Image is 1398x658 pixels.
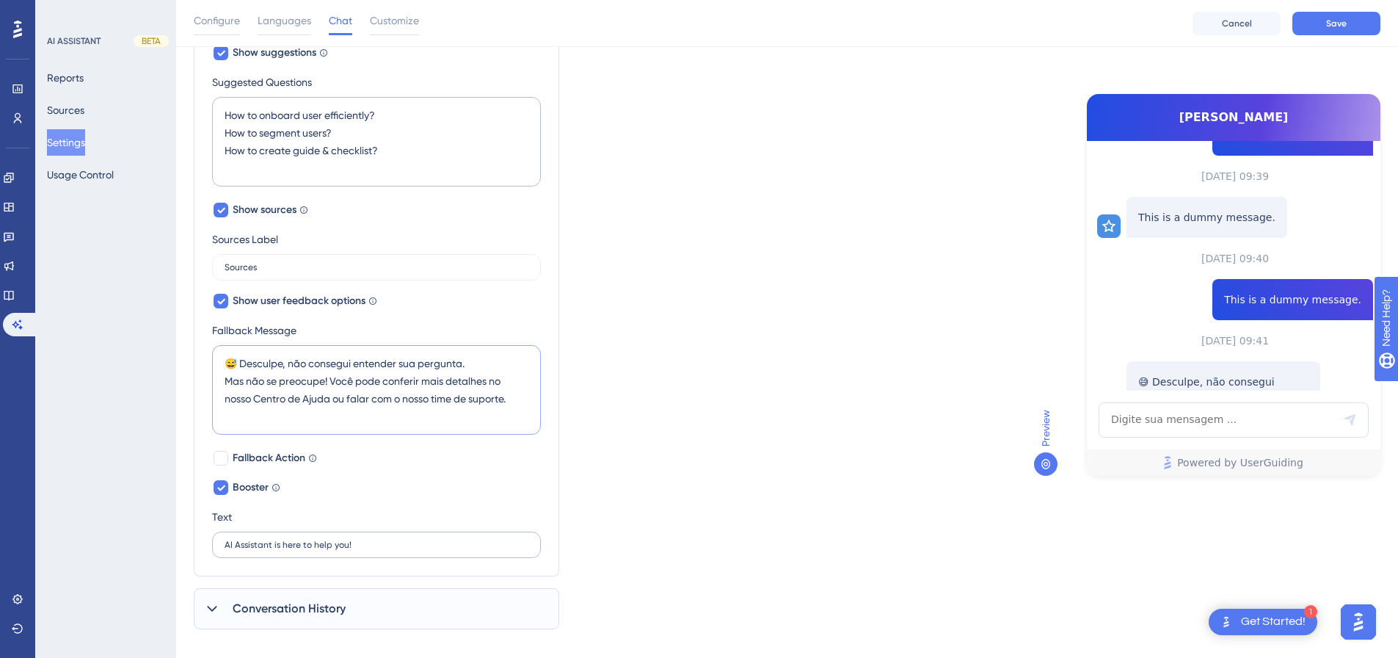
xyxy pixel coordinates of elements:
[1224,291,1361,308] span: This is a dummy message.
[212,322,541,339] label: Fallback Message
[1193,12,1281,35] button: Cancel
[212,73,541,91] label: Suggested Questions
[47,35,101,47] div: AI ASSISTANT
[212,508,232,526] div: Text
[47,129,85,156] button: Settings
[233,44,316,62] span: Show suggestions
[225,262,528,272] input: Sources
[1138,209,1275,226] p: This is a dummy message.
[233,479,269,496] span: Booster
[225,540,528,550] input: AI Assistant is here to help you!
[1177,454,1303,471] span: Powered by UserGuiding
[1217,613,1235,631] img: launcher-image-alternative-text
[1099,402,1369,438] textarea: AI Assistant Text Input
[212,231,278,248] div: Sources Label
[1195,326,1275,355] button: [DATE] 09:41
[1336,600,1380,644] iframe: UserGuiding AI Assistant Launcher
[233,600,346,618] span: Conversation History
[212,97,541,187] textarea: How to onboard user efficiently? How to segment users? How to create guide & checklist?
[233,449,305,467] span: Fallback Action
[47,65,84,91] button: Reports
[370,12,419,29] span: Customize
[1195,244,1275,273] button: [DATE] 09:40
[329,12,352,29] span: Chat
[258,12,311,29] span: Languages
[1201,250,1269,267] span: [DATE] 09:40
[134,35,169,47] div: BETA
[47,162,114,188] button: Usage Control
[1138,373,1308,479] p: 😅 Desculpe, não consegui entender sua pergunta. Mas não se preocupe! Você pode conferir mais deta...
[1292,12,1380,35] button: Save
[1122,109,1345,126] span: [PERSON_NAME]
[233,201,296,219] span: Show sources
[212,345,541,435] textarea: 😅 Desculpe, não consegui entender sua pergunta. Mas não se preocupe! Você pode conferir mais deta...
[1241,614,1306,630] div: Get Started!
[1342,413,1357,427] div: Send Message
[1201,332,1269,350] span: [DATE] 09:41
[1304,605,1317,618] div: 1
[194,12,240,29] span: Configure
[1195,162,1275,191] button: [DATE] 09:39
[34,4,92,21] span: Need Help?
[1037,410,1055,446] span: Preview
[1209,609,1317,635] div: Open Get Started! checklist, remaining modules: 1
[1201,167,1269,185] span: [DATE] 09:39
[1326,18,1347,29] span: Save
[233,292,365,310] span: Show user feedback options
[1222,18,1252,29] span: Cancel
[47,97,84,123] button: Sources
